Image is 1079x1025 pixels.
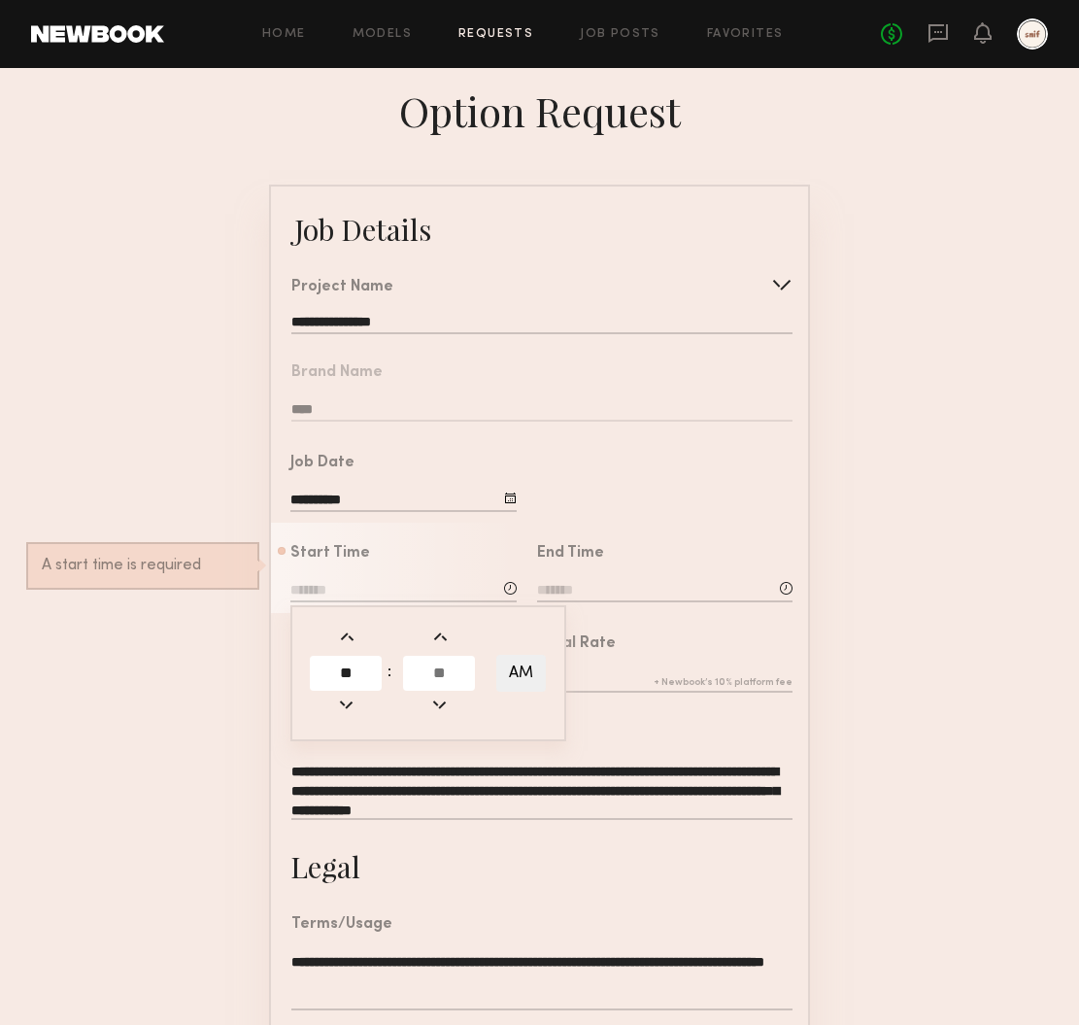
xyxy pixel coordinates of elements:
a: Home [262,28,306,41]
div: Project Name [291,280,393,295]
a: Job Posts [580,28,660,41]
div: Total Rate [537,636,616,652]
div: Option Request [399,84,681,138]
div: Legal [290,847,360,886]
div: Job Details [294,210,431,249]
div: Job Date [290,456,354,471]
div: Start Time [290,546,370,562]
div: End Time [537,546,604,562]
div: Terms/Usage [291,917,392,933]
a: Requests [458,28,533,41]
a: Favorites [707,28,784,41]
a: Models [353,28,412,41]
div: A start time is required [42,558,244,574]
button: AM [496,655,546,692]
td: : [387,654,400,693]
